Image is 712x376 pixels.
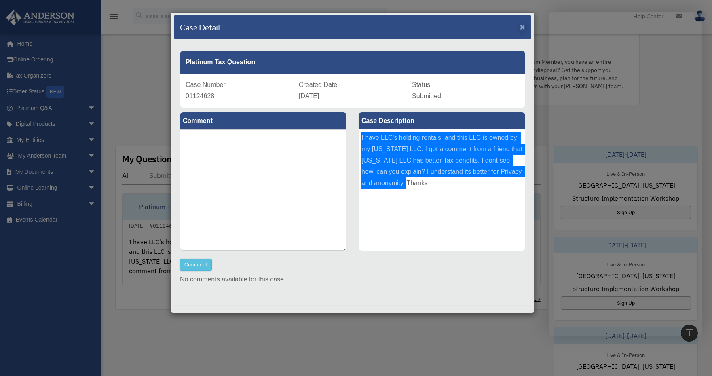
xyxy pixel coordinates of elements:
label: Comment [180,112,346,129]
button: Comment [180,259,212,271]
label: Case Description [359,112,525,129]
span: Case Number [186,81,226,88]
span: [DATE] [299,93,319,99]
span: × [520,22,525,32]
h4: Case Detail [180,21,220,33]
span: Submitted [412,93,441,99]
iframe: Chat Window [549,12,702,336]
button: Close [520,23,525,31]
span: Created Date [299,81,337,88]
span: Status [412,81,430,88]
span: 01124628 [186,93,214,99]
div: Platinum Tax Question [180,51,525,74]
div: I have LLC's holding rentals, and this LLC is owned by my [US_STATE] LLC. I got a comment from a ... [359,129,525,251]
p: No comments available for this case. [180,274,525,285]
